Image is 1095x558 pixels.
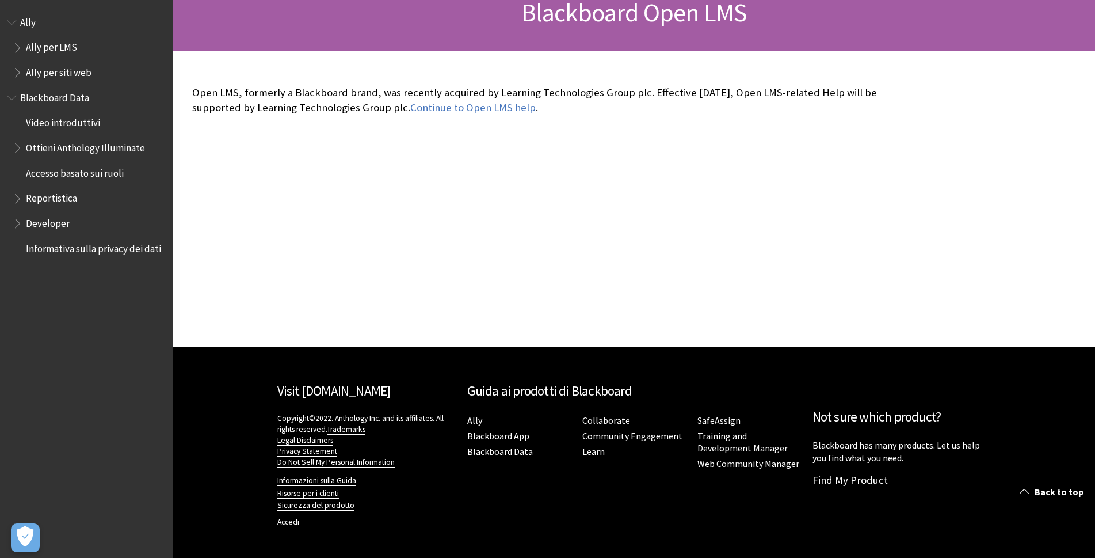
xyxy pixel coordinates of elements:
nav: Book outline for Anthology Illuminate [7,88,166,259]
a: Ally [467,415,482,427]
a: Informazioni sulla Guida [277,476,356,486]
a: SafeAssign [697,415,741,427]
button: Apri preferenze [11,523,40,552]
a: Do Not Sell My Personal Information [277,457,395,468]
a: Accedi [277,517,299,527]
a: Collaborate [582,415,630,427]
span: Blackboard Data [20,88,89,104]
nav: Book outline for Anthology Ally Help [7,13,166,82]
a: Find My Product [812,473,888,487]
a: Blackboard Data [467,446,533,458]
p: Open LMS, formerly a Blackboard brand, was recently acquired by Learning Technologies Group plc. ... [192,85,906,115]
a: Web Community Manager [697,458,799,470]
a: Continue to Open LMS help [410,101,536,115]
span: Informativa sulla privacy dei dati [26,239,161,255]
a: Sicurezza del prodotto [277,500,354,511]
span: Reportistica [26,189,77,204]
a: Legal Disclaimers [277,435,333,446]
a: Risorse per i clienti [277,488,339,499]
span: Ally [20,13,36,28]
h2: Guida ai prodotti di Blackboard [467,381,801,401]
p: Copyright©2022. Anthology Inc. and its affiliates. All rights reserved. [277,413,456,468]
a: Trademarks [327,424,365,435]
a: Back to top [1011,481,1095,503]
span: Developer [26,214,70,229]
span: Video introduttivi [26,113,100,129]
h2: Not sure which product? [812,407,991,427]
a: Learn [582,446,605,458]
span: Accesso basato sui ruoli [26,164,124,179]
span: Ally per siti web [26,63,91,78]
span: Ottieni Anthology Illuminate [26,138,145,154]
span: Ally per LMS [26,38,77,54]
a: Privacy Statement [277,446,337,457]
a: Blackboard App [467,430,529,442]
a: Visit [DOMAIN_NAME] [277,382,391,399]
a: Training and Development Manager [697,430,788,454]
p: Blackboard has many products. Let us help you find what you need. [812,439,991,465]
a: Community Engagement [582,430,682,442]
